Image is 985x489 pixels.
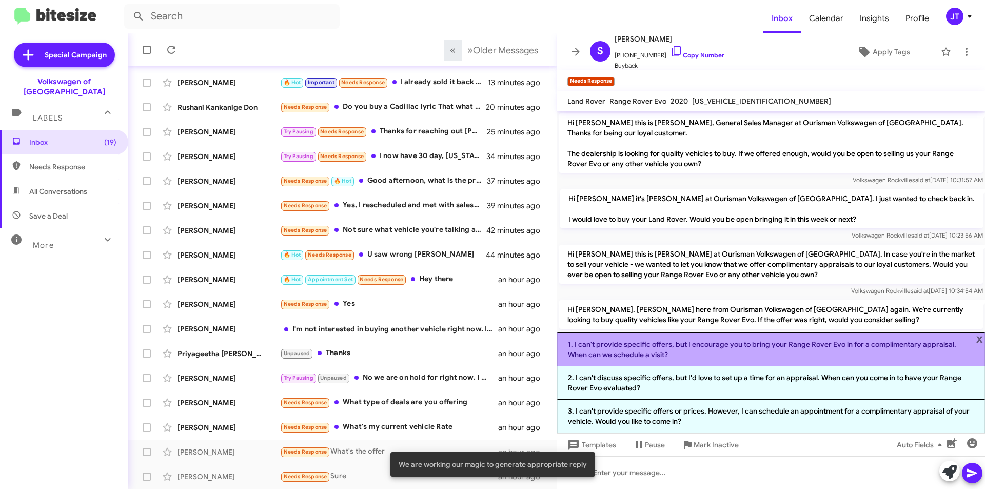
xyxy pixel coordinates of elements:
[673,436,747,454] button: Mark Inactive
[645,436,665,454] span: Pause
[763,4,801,33] a: Inbox
[911,332,929,340] span: said at
[308,79,334,86] span: Important
[498,348,548,359] div: an hour ago
[280,298,498,310] div: Yes
[488,77,548,88] div: 13 minutes ago
[937,8,974,25] button: JT
[104,137,116,147] span: (19)
[280,347,498,359] div: Thanks
[284,153,313,160] span: Try Pausing
[178,225,280,236] div: [PERSON_NAME]
[284,128,313,135] span: Try Pausing
[444,40,462,61] button: Previous
[911,287,929,295] span: said at
[487,176,548,186] div: 37 minutes ago
[450,44,456,56] span: «
[280,273,498,285] div: Hey there
[487,151,548,162] div: 34 minutes ago
[565,436,616,454] span: Templates
[178,324,280,334] div: [PERSON_NAME]
[801,4,852,33] a: Calendar
[284,178,327,184] span: Needs Response
[853,176,983,184] span: Volkswagen Rockville [DATE] 10:31:57 AM
[178,127,280,137] div: [PERSON_NAME]
[284,104,327,110] span: Needs Response
[320,153,364,160] span: Needs Response
[280,150,487,162] div: I now have 30 day, [US_STATE] suspended license... So, NO INTEREST until [DATE] year end or [DATE...
[498,275,548,285] div: an hour ago
[280,200,487,211] div: Yes, I rescheduled and met with salesguy Raleigh a couple of weeks ago. Thx
[284,79,301,86] span: 🔥 Hot
[557,332,985,366] li: 1. I can't provide specific offers, but I encourage you to bring your Range Rover Evo in for a co...
[334,178,351,184] span: 🔥 Hot
[33,113,63,123] span: Labels
[280,446,498,458] div: What's the offer
[399,459,587,470] span: We are working our magic to generate appropriate reply
[284,399,327,406] span: Needs Response
[178,398,280,408] div: [PERSON_NAME]
[29,162,116,172] span: Needs Response
[280,471,498,482] div: Sure
[852,231,983,239] span: Volkswagen Rockville [DATE] 10:23:56 AM
[178,422,280,433] div: [PERSON_NAME]
[124,4,340,29] input: Search
[308,251,351,258] span: Needs Response
[284,473,327,480] span: Needs Response
[567,77,615,86] small: Needs Response
[911,231,929,239] span: said at
[308,276,353,283] span: Appointment Set
[33,241,54,250] span: More
[615,45,724,61] span: [PHONE_NUMBER]
[178,151,280,162] div: [PERSON_NAME]
[624,436,673,454] button: Pause
[29,211,68,221] span: Save a Deal
[831,43,936,61] button: Apply Tags
[284,448,327,455] span: Needs Response
[557,366,985,400] li: 2. I can't discuss specific offers, but I'd love to set up a time for an appraisal. When can you ...
[178,77,280,88] div: [PERSON_NAME]
[615,33,724,45] span: [PERSON_NAME]
[852,332,983,340] span: Volkswagen Rockville [DATE] 10:26:42 AM
[280,126,487,138] div: Thanks for reaching out [PERSON_NAME] won't be buying a new car this year. I'll check back with y...
[178,447,280,457] div: [PERSON_NAME]
[284,227,327,233] span: Needs Response
[280,224,487,236] div: Not sure what vehicle you're talking about
[280,324,498,334] div: I'm not interested in buying another vehicle right now. I'd like to know how much I could get for...
[444,40,544,61] nav: Page navigation example
[498,373,548,383] div: an hour ago
[284,251,301,258] span: 🔥 Hot
[897,4,937,33] a: Profile
[178,472,280,482] div: [PERSON_NAME]
[467,44,473,56] span: »
[284,375,313,381] span: Try Pausing
[284,276,301,283] span: 🔥 Hot
[692,96,831,106] span: [US_VEHICLE_IDENTIFICATION_NUMBER]
[284,202,327,209] span: Needs Response
[559,300,983,329] p: Hi [PERSON_NAME]. [PERSON_NAME] here from Ourisman Volkswagen of [GEOGRAPHIC_DATA] again. We’re c...
[320,375,347,381] span: Unpaused
[29,137,116,147] span: Inbox
[280,372,498,384] div: No we are on hold for right now. I will reach out if I change my mind.
[280,76,488,88] div: I already sold it back to you guys this summer
[597,43,603,60] span: S
[498,398,548,408] div: an hour ago
[897,436,946,454] span: Auto Fields
[609,96,666,106] span: Range Rover Evo
[178,176,280,186] div: [PERSON_NAME]
[557,400,985,433] li: 3. I can't provide specific offers or prices. However, I can schedule an appointment for a compli...
[557,436,624,454] button: Templates
[889,436,954,454] button: Auto Fields
[671,96,688,106] span: 2020
[946,8,963,25] div: JT
[178,348,280,359] div: Priyageetha [PERSON_NAME]
[280,249,487,261] div: U saw wrong [PERSON_NAME]
[852,4,897,33] a: Insights
[341,79,385,86] span: Needs Response
[284,424,327,431] span: Needs Response
[29,186,87,197] span: All Conversations
[45,50,107,60] span: Special Campaign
